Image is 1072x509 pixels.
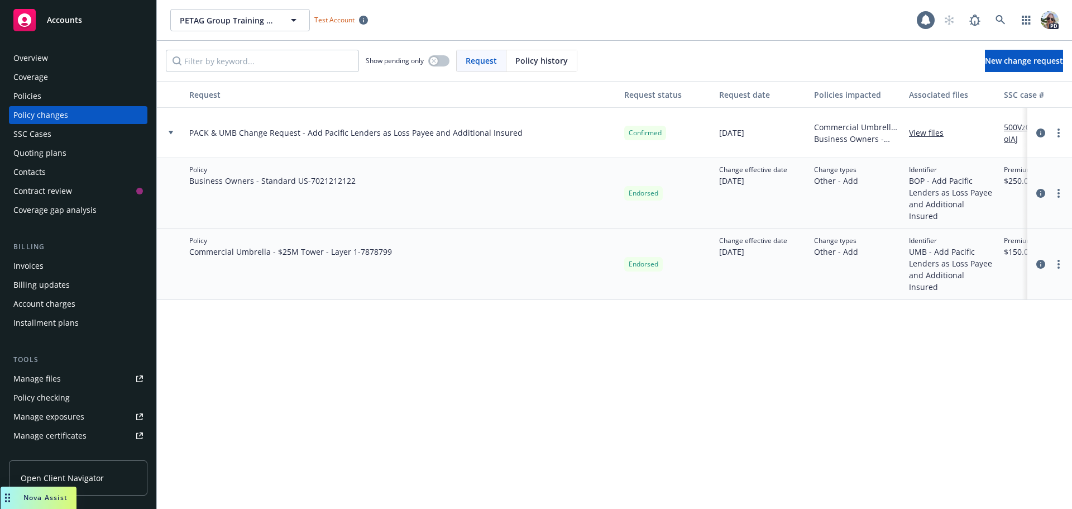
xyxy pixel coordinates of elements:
input: Filter by keyword... [166,50,359,72]
span: Identifier [909,165,995,175]
span: Test Account [310,14,372,26]
div: Policies impacted [814,89,900,101]
div: Toggle Row Expanded [157,229,185,300]
span: Nova Assist [23,493,68,502]
a: Policy checking [9,389,147,407]
a: Overview [9,49,147,67]
div: Associated files [909,89,995,101]
div: Manage certificates [13,427,87,445]
div: Policy changes [13,106,68,124]
a: SSC Cases [9,125,147,143]
div: Manage claims [13,446,70,464]
a: Switch app [1015,9,1037,31]
a: circleInformation [1034,187,1047,200]
span: Endorsed [629,188,658,198]
div: Manage files [13,370,61,388]
div: Invoices [13,257,44,275]
span: Other - Add [814,246,858,258]
div: Contract review [13,182,72,200]
div: Installment plans [13,314,79,332]
span: Policy [189,236,392,246]
div: Billing [9,241,147,253]
a: Policies [9,87,147,105]
span: BOP - Add Pacific Lenders as Loss Payee and Additional Insured [909,175,995,222]
button: Nova Assist [1,487,76,509]
a: New change request [985,50,1063,72]
a: circleInformation [1034,258,1047,271]
span: PACK & UMB Change Request - Add Pacific Lenders as Loss Payee and Additional Insured [189,127,523,139]
span: Accounts [47,16,82,25]
span: Business Owners - Standard US - 7021212122 [189,175,356,187]
span: Change types [814,236,858,246]
div: Request [189,89,615,101]
img: photo [1041,11,1059,29]
div: Contacts [13,163,46,181]
span: Test Account [314,15,355,25]
span: [DATE] [719,175,787,187]
a: Manage claims [9,446,147,464]
span: Other - Add [814,175,858,187]
a: Coverage [9,68,147,86]
a: more [1052,126,1065,140]
span: Commercial Umbrella - $25M Tower - Layer 1 - 7878799 [189,246,392,258]
span: Identifier [909,236,995,246]
span: Policy history [515,55,568,66]
a: Search [989,9,1012,31]
button: PETAG Group Training Account [170,9,310,31]
a: Quoting plans [9,144,147,162]
span: Open Client Navigator [21,472,104,484]
a: Manage files [9,370,147,388]
div: Drag to move [1,487,15,509]
div: Billing updates [13,276,70,294]
div: Overview [13,49,48,67]
div: Request date [719,89,805,101]
div: Account charges [13,295,75,313]
span: UMB - Add Pacific Lenders as Loss Payee and Additional Insured [909,246,995,293]
span: Business Owners - Standard US [814,133,900,145]
span: Change effective date [719,165,787,175]
a: Start snowing [938,9,960,31]
span: Endorsed [629,259,658,269]
button: Policies impacted [810,81,904,108]
span: Confirmed [629,128,662,138]
a: Contacts [9,163,147,181]
a: more [1052,258,1065,271]
a: Policy changes [9,106,147,124]
div: SSC Cases [13,125,51,143]
div: Manage exposures [13,408,84,426]
span: New change request [985,55,1063,66]
button: Associated files [904,81,999,108]
div: Request status [624,89,710,101]
a: Contract review [9,182,147,200]
span: Request [466,55,497,66]
a: Accounts [9,4,147,36]
a: Coverage gap analysis [9,201,147,219]
span: $250.00 [1004,175,1057,187]
a: Installment plans [9,314,147,332]
div: Policy checking [13,389,70,407]
span: Policy [189,165,356,175]
span: [DATE] [719,127,744,139]
button: Request [185,81,620,108]
div: Toggle Row Expanded [157,108,185,158]
span: PETAG Group Training Account [180,15,276,26]
span: Show pending only [366,56,424,65]
span: $150.00 [1004,246,1057,258]
a: View files [909,127,953,139]
span: Premium change [1004,165,1057,175]
div: Tools [9,354,147,365]
button: Request date [715,81,810,108]
a: Billing updates [9,276,147,294]
div: Coverage gap analysis [13,201,97,219]
span: Change effective date [719,236,787,246]
a: Invoices [9,257,147,275]
div: Policies [13,87,41,105]
a: Manage certificates [9,427,147,445]
span: Change types [814,165,858,175]
a: more [1052,187,1065,200]
button: Request status [620,81,715,108]
a: Account charges [9,295,147,313]
a: Manage exposures [9,408,147,426]
a: circleInformation [1034,126,1047,140]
